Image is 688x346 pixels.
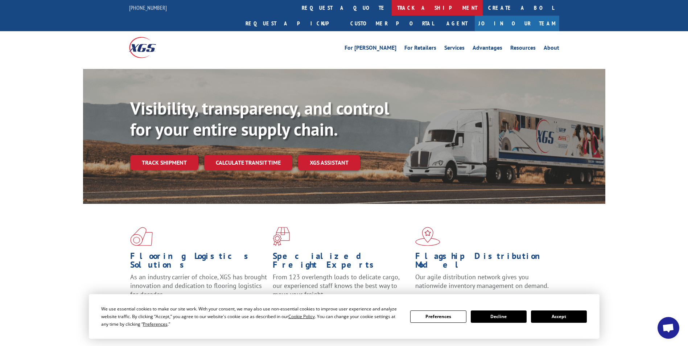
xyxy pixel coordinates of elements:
button: Accept [531,310,587,323]
div: We use essential cookies to make our site work. With your consent, we may also use non-essential ... [101,305,401,328]
a: Calculate transit time [204,155,292,170]
a: Services [444,45,465,53]
a: Track shipment [130,155,198,170]
a: XGS ASSISTANT [298,155,360,170]
h1: Flagship Distribution Model [415,252,552,273]
img: xgs-icon-total-supply-chain-intelligence-red [130,227,153,246]
img: xgs-icon-flagship-distribution-model-red [415,227,440,246]
p: From 123 overlength loads to delicate cargo, our experienced staff knows the best way to move you... [273,273,410,305]
a: About [544,45,559,53]
span: As an industry carrier of choice, XGS has brought innovation and dedication to flooring logistics... [130,273,267,298]
button: Preferences [410,310,466,323]
a: For Retailers [404,45,436,53]
span: Cookie Policy [288,313,315,320]
button: Decline [471,310,527,323]
h1: Specialized Freight Experts [273,252,410,273]
h1: Flooring Logistics Solutions [130,252,267,273]
a: Resources [510,45,536,53]
a: Customer Portal [345,16,439,31]
a: Agent [439,16,475,31]
a: Request a pickup [240,16,345,31]
img: xgs-icon-focused-on-flooring-red [273,227,290,246]
div: Cookie Consent Prompt [89,294,600,339]
b: Visibility, transparency, and control for your entire supply chain. [130,97,389,140]
a: [PHONE_NUMBER] [129,4,167,11]
a: Join Our Team [475,16,559,31]
a: For [PERSON_NAME] [345,45,396,53]
span: Our agile distribution network gives you nationwide inventory management on demand. [415,273,549,290]
a: Advantages [473,45,502,53]
a: Open chat [658,317,679,339]
span: Preferences [143,321,168,327]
